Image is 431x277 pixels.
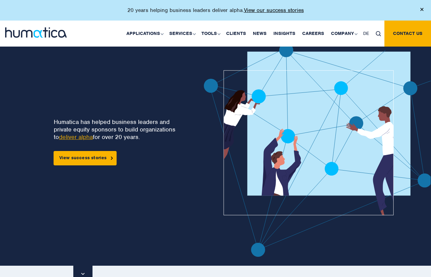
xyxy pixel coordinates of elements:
[59,133,93,141] a: deliver alpha
[384,21,431,47] a: Contact us
[328,21,360,47] a: Company
[198,21,223,47] a: Tools
[360,21,372,47] a: DE
[299,21,328,47] a: Careers
[244,7,304,14] a: View our success stories
[123,21,166,47] a: Applications
[166,21,198,47] a: Services
[5,27,67,38] img: logo
[270,21,299,47] a: Insights
[111,156,113,160] img: arrowicon
[249,21,270,47] a: News
[54,118,179,141] p: Humatica has helped business leaders and private equity sponsors to build organizations to for ov...
[127,7,304,14] p: 20 years helping business leaders deliver alpha.
[81,273,84,275] img: downarrow
[376,31,381,36] img: search_icon
[54,151,117,165] a: View success stories
[223,21,249,47] a: Clients
[363,30,369,36] span: DE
